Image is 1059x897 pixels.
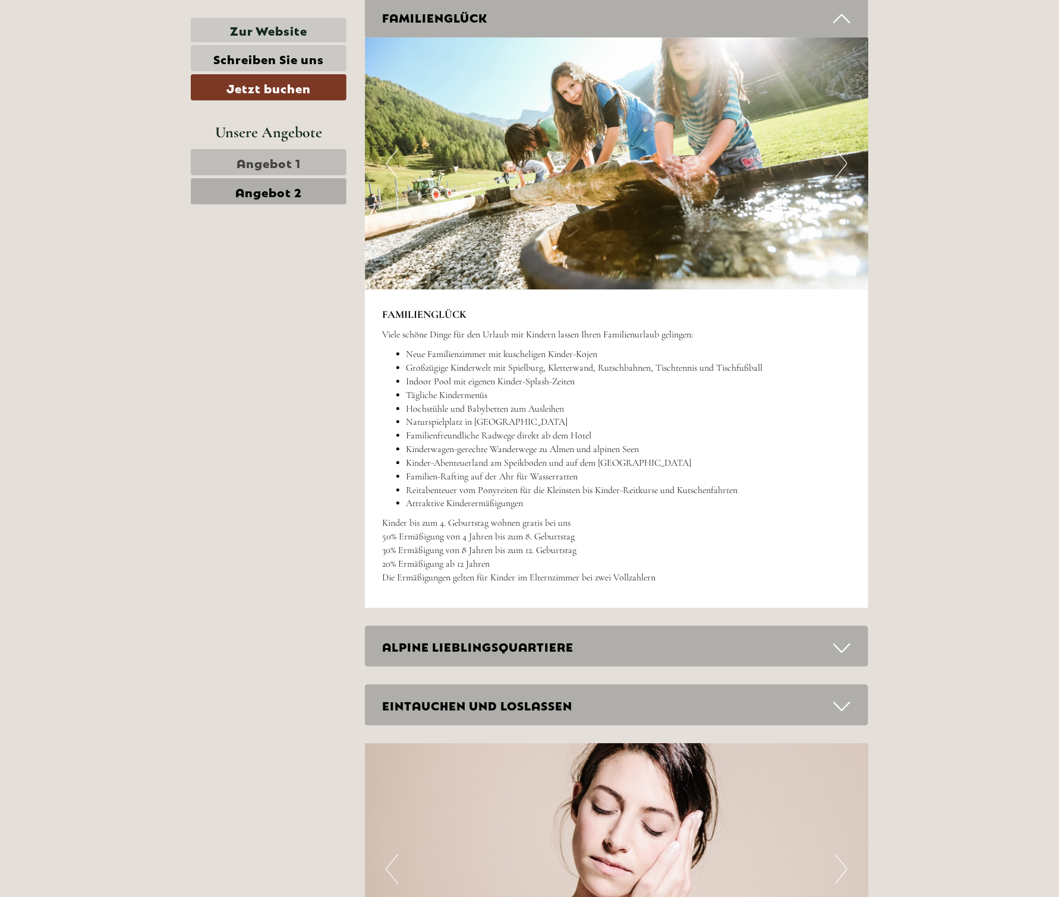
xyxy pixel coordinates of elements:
a: Jetzt buchen [191,74,346,100]
p: Kinder bis zum 4. Geburtstag wohnen gratis bei uns 50% Ermäßigung von 4 Jahren bis zum 8. Geburts... [383,516,851,584]
button: Previous [386,854,398,884]
button: Next [835,149,847,178]
li: Attraktive Kinderermäßigungen [406,497,851,510]
div: Unsere Angebote [191,121,346,143]
div: EINTAUCHEN UND LOSLASSEN [365,684,869,725]
li: Großzügige Kinderwelt mit Spielburg, Kletterwand, Rutschbahnen, Tischtennis und Tischfußball [406,361,851,375]
div: [DATE] [213,9,256,29]
small: 06:24 [18,58,169,66]
li: Naturspielplatz in [GEOGRAPHIC_DATA] [406,415,851,429]
div: Guten Tag, wie können wir Ihnen helfen? [9,32,175,68]
button: Previous [386,149,398,178]
strong: FAMILIENGLÜCK [383,308,467,321]
p: Viele schöne Dinge für den Urlaub mit Kindern lassen Ihren Familienurlaub gelingen: [383,328,851,342]
a: Schreiben Sie uns [191,45,346,71]
li: Indoor Pool mit eigenen Kinder-Splash-Zeiten [406,375,851,389]
button: Next [835,854,847,884]
li: Familienfreundliche Radwege direkt ab dem Hotel [406,429,851,443]
li: Reitabenteuer vom Ponyreiten für die Kleinsten bis Kinder-Reitkurse und Kutschenfahrten [406,484,851,497]
li: Kinder-Abenteuerland am Speikboden und auf dem [GEOGRAPHIC_DATA] [406,456,851,470]
li: Familien-Rafting auf der Ahr für Wasserratten [406,470,851,484]
div: ALPINE LIEBLINGSQUARTIERE [365,626,869,667]
li: Kinderwagen-gerechte Wanderwege zu Almen und alpinen Seen [406,443,851,456]
li: Hochstühle und Babybetten zum Ausleihen [406,402,851,416]
li: Tägliche Kindermenüs [406,389,851,402]
a: Zur Website [191,18,346,42]
button: Senden [385,308,468,334]
span: Angebot 2 [235,183,302,200]
span: Angebot 1 [237,154,301,170]
li: Neue Familienzimmer mit kuscheligen Kinder-Kojen [406,348,851,361]
div: [GEOGRAPHIC_DATA] [18,34,169,44]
